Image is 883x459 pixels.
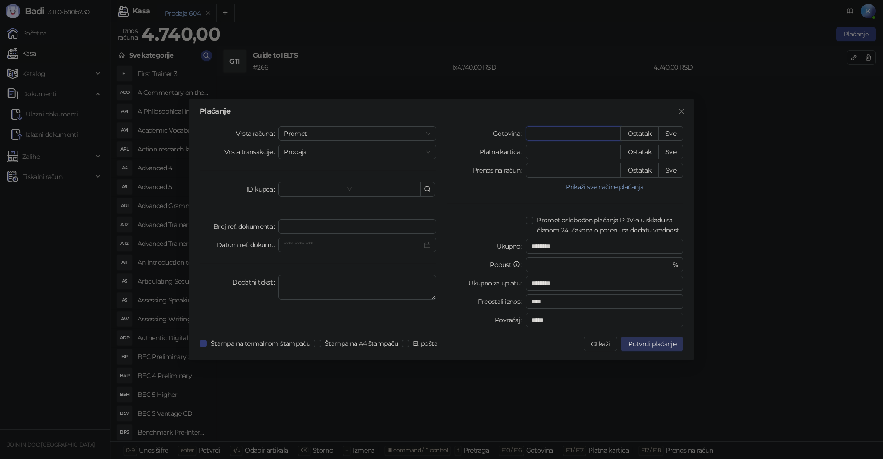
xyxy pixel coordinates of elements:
label: Ukupno za uplatu [468,276,526,291]
input: Broj ref. dokumenta [278,219,436,234]
label: Datum ref. dokum. [217,238,279,252]
button: Sve [658,145,683,159]
input: Datum ref. dokum. [284,240,422,250]
button: Ostatak [620,126,659,141]
button: Potvrdi plaćanje [621,337,683,351]
span: Štampa na termalnom štampaču [207,338,314,349]
button: Prikaži sve načine plaćanja [526,181,683,192]
label: Vrsta računa [236,126,279,141]
button: Ostatak [620,145,659,159]
label: Platna kartica [480,145,526,159]
span: Potvrdi plaćanje [628,340,676,348]
span: Prodaja [284,145,430,159]
div: Plaćanje [200,108,683,115]
span: El. pošta [409,338,441,349]
label: Gotovina [493,126,526,141]
label: ID kupca [247,182,278,197]
span: close [678,108,685,115]
button: Ostatak [620,163,659,178]
button: Sve [658,163,683,178]
label: Ukupno [497,239,526,254]
textarea: Dodatni tekst [278,275,436,300]
button: Close [674,104,689,119]
label: Vrsta transakcije [224,145,279,159]
span: Promet [284,127,430,140]
label: Dodatni tekst [232,275,278,290]
span: Štampa na A4 štampaču [321,338,402,349]
label: Povraćaj [495,313,526,327]
span: Promet oslobođen plaćanja PDV-a u skladu sa članom 24. Zakona o porezu na dodatu vrednost [533,215,683,235]
label: Broj ref. dokumenta [213,219,278,234]
label: Preostali iznos [478,294,526,309]
button: Sve [658,126,683,141]
span: Zatvori [674,108,689,115]
label: Prenos na račun [473,163,526,178]
button: Otkaži [584,337,617,351]
label: Popust [490,257,526,272]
